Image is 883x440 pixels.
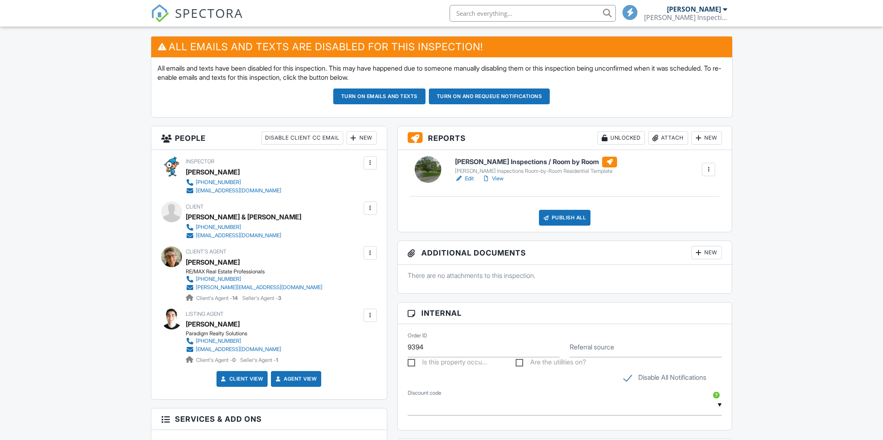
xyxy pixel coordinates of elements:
strong: 0 [232,357,236,363]
span: Client [186,204,204,210]
label: Is this property occupied? [408,358,487,369]
div: New [347,131,377,145]
label: Order ID [408,332,427,339]
div: [PERSON_NAME] & [PERSON_NAME] [186,211,301,223]
p: There are no attachments to this inspection. [408,271,722,280]
a: [PERSON_NAME][EMAIL_ADDRESS][DOMAIN_NAME] [186,283,322,292]
h3: Internal [398,302,732,324]
a: [PHONE_NUMBER] [186,223,295,231]
h3: All emails and texts are disabled for this inspection! [151,37,732,57]
span: Listing Agent [186,311,224,317]
a: Edit [455,175,474,183]
div: Publish All [539,210,591,226]
div: [EMAIL_ADDRESS][DOMAIN_NAME] [196,187,281,194]
span: Seller's Agent - [240,357,278,363]
div: Attach [648,131,688,145]
h6: [PERSON_NAME] Inspections / Room by Room [455,157,617,167]
a: [PHONE_NUMBER] [186,275,322,283]
a: [PHONE_NUMBER] [186,337,281,345]
span: Client's Agent - [196,295,239,301]
span: Inspector [186,158,214,165]
a: [PERSON_NAME] [186,256,240,268]
div: [PERSON_NAME] [186,166,240,178]
div: [EMAIL_ADDRESS][DOMAIN_NAME] [196,346,281,353]
span: Client's Agent - [196,357,237,363]
label: Discount code [408,389,441,397]
div: Unlocked [598,131,645,145]
div: Kloeker Inspections [644,13,727,22]
h3: Additional Documents [398,241,732,265]
button: Turn on emails and texts [333,88,426,104]
span: Seller's Agent - [242,295,281,301]
a: [EMAIL_ADDRESS][DOMAIN_NAME] [186,187,281,195]
div: [PHONE_NUMBER] [196,224,241,231]
a: [PHONE_NUMBER] [186,178,281,187]
a: [EMAIL_ADDRESS][DOMAIN_NAME] [186,345,281,354]
a: [EMAIL_ADDRESS][DOMAIN_NAME] [186,231,295,240]
input: Search everything... [450,5,616,22]
span: SPECTORA [175,4,243,22]
div: [PERSON_NAME][EMAIL_ADDRESS][DOMAIN_NAME] [196,284,322,291]
div: Disable Client CC Email [261,131,343,145]
div: [PERSON_NAME] [667,5,721,13]
div: [PHONE_NUMBER] [196,338,241,344]
div: [PHONE_NUMBER] [196,179,241,186]
div: [PERSON_NAME] Inspections Room-by-Room Residential Template [455,168,617,175]
strong: 1 [276,357,278,363]
label: Referral source [570,342,614,352]
h3: People [151,126,387,150]
p: All emails and texts have been disabled for this inspection. This may have happened due to someon... [157,64,726,82]
a: [PERSON_NAME] [186,318,240,330]
label: Are the utilities on? [516,358,586,369]
button: Turn on and Requeue Notifications [429,88,550,104]
label: Disable All Notifications [624,374,706,384]
div: RE/MAX Real Estate Professionals [186,268,329,275]
div: [PHONE_NUMBER] [196,276,241,283]
img: The Best Home Inspection Software - Spectora [151,4,169,22]
span: Client's Agent [186,248,226,255]
a: [PERSON_NAME] Inspections / Room by Room [PERSON_NAME] Inspections Room-by-Room Residential Template [455,157,617,175]
div: New [691,131,722,145]
a: Agent View [274,375,317,383]
strong: 14 [232,295,238,301]
h3: Services & Add ons [151,408,387,430]
a: Client View [219,375,263,383]
strong: 3 [278,295,281,301]
div: New [691,246,722,259]
div: Paradigm Realty Solutions [186,330,288,337]
div: [EMAIL_ADDRESS][DOMAIN_NAME] [196,232,281,239]
a: SPECTORA [151,11,243,29]
h3: Reports [398,126,732,150]
a: View [482,175,504,183]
